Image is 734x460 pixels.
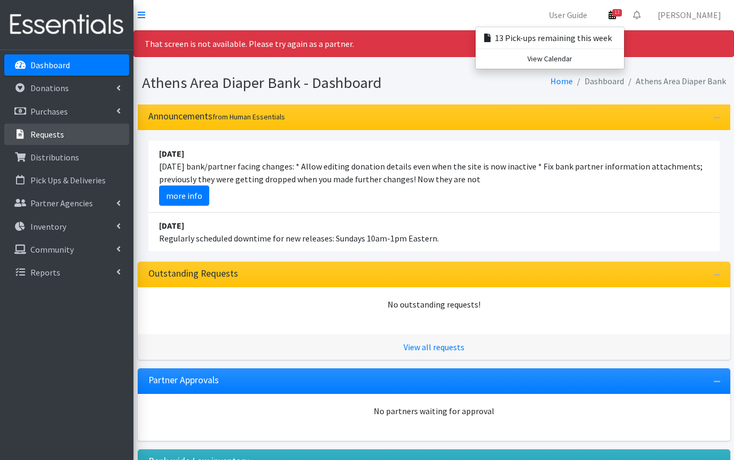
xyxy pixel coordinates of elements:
[476,49,624,69] a: View Calendar
[30,267,60,278] p: Reports
[159,148,184,159] strong: [DATE]
[612,9,622,17] span: 13
[148,375,219,386] h3: Partner Approvals
[30,60,70,70] p: Dashboard
[4,7,129,43] img: HumanEssentials
[148,298,720,311] div: No outstanding requests!
[404,342,464,352] a: View all requests
[624,74,726,89] li: Athens Area Diaper Bank
[30,83,69,93] p: Donations
[159,220,184,231] strong: [DATE]
[540,4,596,26] a: User Guide
[30,129,64,140] p: Requests
[649,4,730,26] a: [PERSON_NAME]
[30,244,74,255] p: Community
[4,170,129,191] a: Pick Ups & Deliveries
[30,175,106,185] p: Pick Ups & Deliveries
[4,262,129,283] a: Reports
[4,54,129,76] a: Dashboard
[30,198,93,208] p: Partner Agencies
[4,147,129,168] a: Distributions
[476,27,624,49] a: 13 Pick-ups remaining this week
[550,76,573,86] a: Home
[148,213,720,251] li: Regularly scheduled downtime for new releases: Sundays 10am-1pm Eastern.
[600,4,625,26] a: 13
[4,124,129,145] a: Requests
[4,192,129,214] a: Partner Agencies
[4,216,129,237] a: Inventory
[30,106,68,117] p: Purchases
[142,74,430,92] h1: Athens Area Diaper Bank - Dashboard
[212,112,285,122] small: from Human Essentials
[133,30,734,57] div: That screen is not available. Please try again as a partner.
[148,111,285,122] h3: Announcements
[30,152,79,163] p: Distributions
[30,221,66,232] p: Inventory
[4,77,129,99] a: Donations
[4,101,129,122] a: Purchases
[148,268,238,279] h3: Outstanding Requests
[148,405,720,417] div: No partners waiting for approval
[573,74,624,89] li: Dashboard
[148,141,720,213] li: [DATE] bank/partner facing changes: * Allow editing donation details even when the site is now in...
[159,185,209,206] a: more info
[4,239,129,260] a: Community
